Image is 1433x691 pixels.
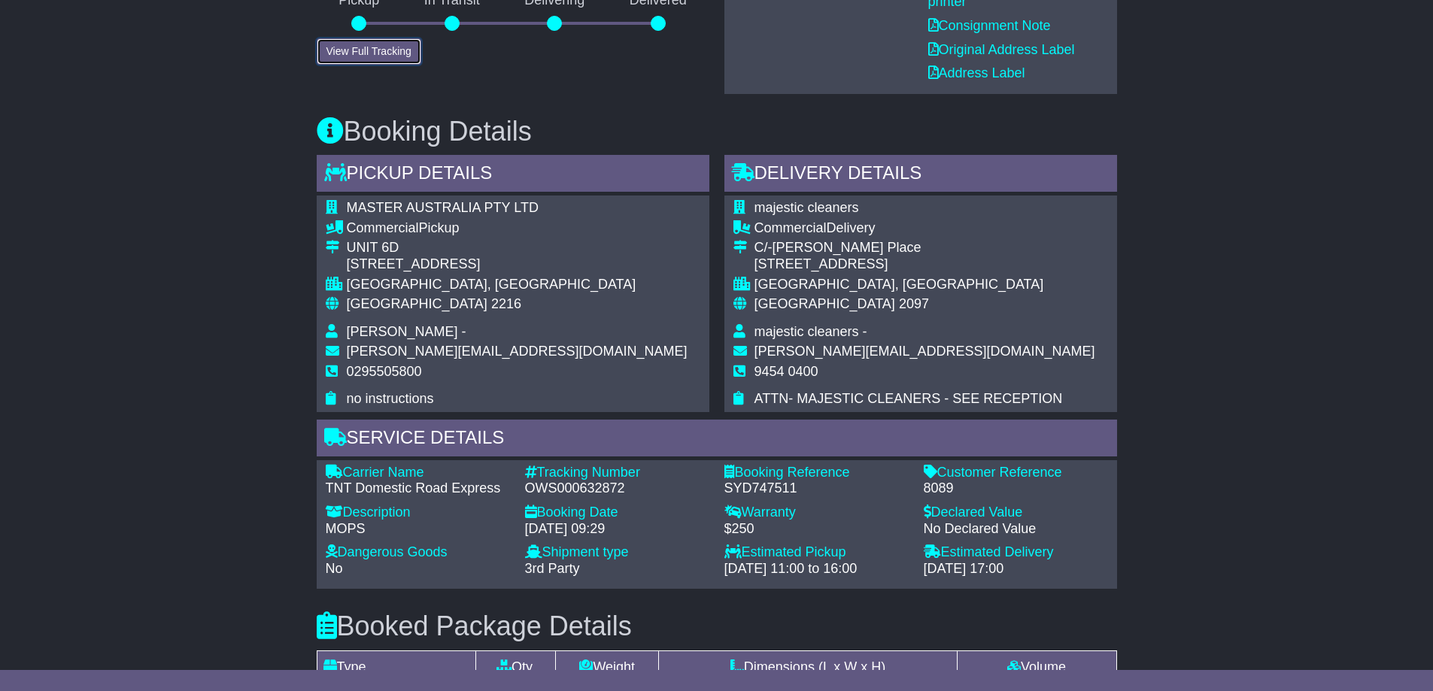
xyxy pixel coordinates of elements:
[924,465,1108,481] div: Customer Reference
[928,18,1051,33] a: Consignment Note
[928,42,1075,57] a: Original Address Label
[924,480,1108,497] div: 8089
[326,544,510,561] div: Dangerous Goods
[326,561,343,576] span: No
[928,65,1025,80] a: Address Label
[525,544,709,561] div: Shipment type
[659,651,957,684] td: Dimensions (L x W x H)
[754,391,1063,406] span: ATTN- MAJESTIC CLEANERS - SEE RECEPTION
[347,200,539,215] span: MASTER AUSTRALIA PTY LTD
[326,465,510,481] div: Carrier Name
[754,324,867,339] span: majestic cleaners -
[754,220,827,235] span: Commercial
[317,611,1117,641] h3: Booked Package Details
[326,480,510,497] div: TNT Domestic Road Express
[724,465,909,481] div: Booking Reference
[347,277,688,293] div: [GEOGRAPHIC_DATA], [GEOGRAPHIC_DATA]
[525,505,709,521] div: Booking Date
[556,651,659,684] td: Weight
[525,480,709,497] div: OWS000632872
[326,521,510,538] div: MOPS
[317,38,421,65] button: View Full Tracking
[476,651,556,684] td: Qty.
[924,505,1108,521] div: Declared Value
[317,420,1117,460] div: Service Details
[347,256,688,273] div: [STREET_ADDRESS]
[754,344,1095,359] span: [PERSON_NAME][EMAIL_ADDRESS][DOMAIN_NAME]
[317,117,1117,147] h3: Booking Details
[347,220,419,235] span: Commercial
[525,465,709,481] div: Tracking Number
[754,240,1095,256] div: C/-[PERSON_NAME] Place
[347,220,688,237] div: Pickup
[347,344,688,359] span: [PERSON_NAME][EMAIL_ADDRESS][DOMAIN_NAME]
[326,505,510,521] div: Description
[924,544,1108,561] div: Estimated Delivery
[317,651,476,684] td: Type
[724,521,909,538] div: $250
[899,296,929,311] span: 2097
[347,240,688,256] div: UNIT 6D
[525,521,709,538] div: [DATE] 09:29
[525,561,580,576] span: 3rd Party
[317,155,709,195] div: Pickup Details
[754,296,895,311] span: [GEOGRAPHIC_DATA]
[724,155,1117,195] div: Delivery Details
[724,561,909,577] div: [DATE] 11:00 to 16:00
[491,296,521,311] span: 2216
[754,220,1095,237] div: Delivery
[347,296,487,311] span: [GEOGRAPHIC_DATA]
[957,651,1116,684] td: Volume
[924,561,1108,577] div: [DATE] 17:00
[347,391,434,406] span: no instructions
[754,200,859,215] span: majestic cleaners
[724,505,909,521] div: Warranty
[754,364,818,379] span: 9454 0400
[347,364,422,379] span: 0295505800
[724,480,909,497] div: SYD747511
[724,544,909,561] div: Estimated Pickup
[924,521,1108,538] div: No Declared Value
[754,256,1095,273] div: [STREET_ADDRESS]
[347,324,466,339] span: [PERSON_NAME] -
[754,277,1095,293] div: [GEOGRAPHIC_DATA], [GEOGRAPHIC_DATA]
